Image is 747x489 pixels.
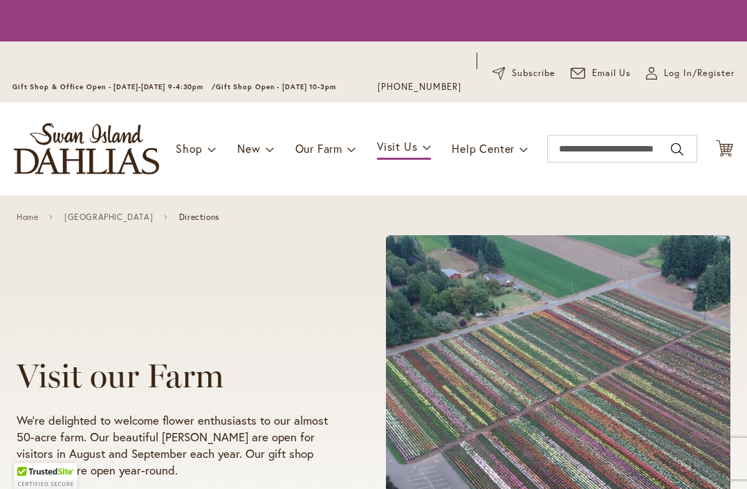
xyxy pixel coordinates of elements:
span: Help Center [452,141,515,156]
span: Shop [176,141,203,156]
p: We're delighted to welcome flower enthusiasts to our almost 50-acre farm. Our beautiful [PERSON_N... [17,412,333,479]
span: Directions [179,212,219,222]
span: New [237,141,260,156]
span: Subscribe [512,66,555,80]
span: Our Farm [295,141,342,156]
span: Gift Shop Open - [DATE] 10-3pm [216,82,336,91]
span: Email Us [592,66,631,80]
h1: Visit our Farm [17,357,333,395]
span: Visit Us [377,139,417,154]
a: Email Us [571,66,631,80]
a: Log In/Register [646,66,735,80]
span: Gift Shop & Office Open - [DATE]-[DATE] 9-4:30pm / [12,82,216,91]
span: Log In/Register [664,66,735,80]
button: Search [671,138,683,160]
a: Subscribe [492,66,555,80]
a: Home [17,212,38,222]
a: [PHONE_NUMBER] [378,80,461,94]
a: [GEOGRAPHIC_DATA] [64,212,153,222]
a: store logo [14,123,159,174]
